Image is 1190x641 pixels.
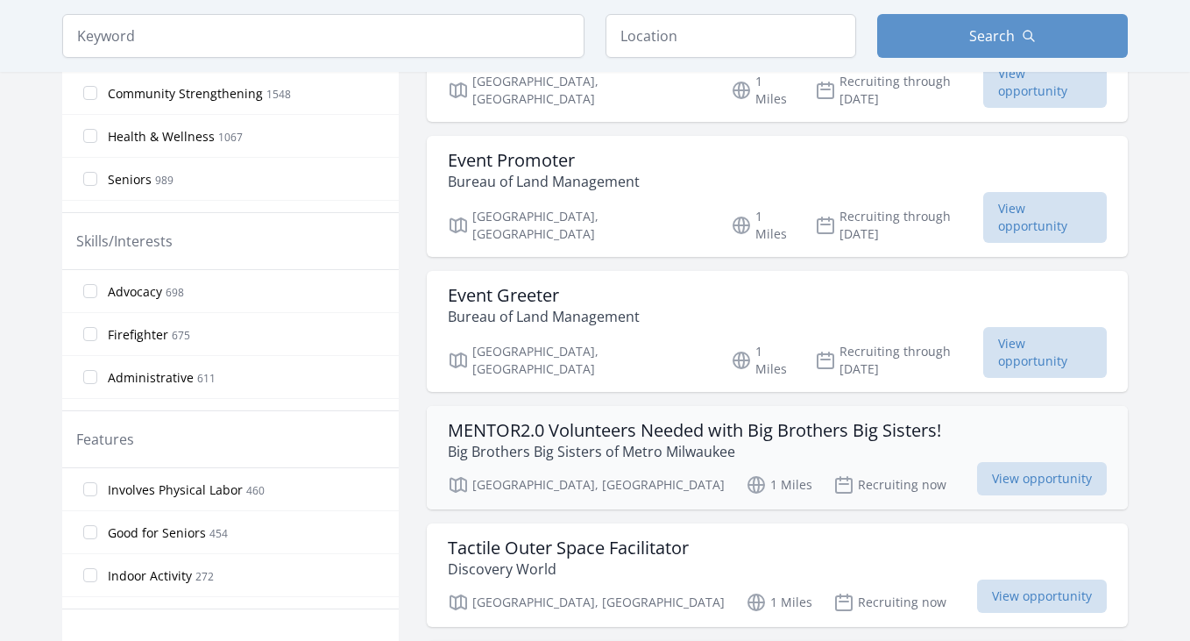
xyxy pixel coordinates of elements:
[969,25,1015,46] span: Search
[606,14,856,58] input: Location
[448,343,710,378] p: [GEOGRAPHIC_DATA], [GEOGRAPHIC_DATA]
[427,271,1128,392] a: Event Greeter Bureau of Land Management [GEOGRAPHIC_DATA], [GEOGRAPHIC_DATA] 1 Miles Recruiting t...
[448,592,725,613] p: [GEOGRAPHIC_DATA], [GEOGRAPHIC_DATA]
[83,86,97,100] input: Community Strengthening 1548
[83,172,97,186] input: Seniors 989
[76,429,134,450] legend: Features
[448,171,640,192] p: Bureau of Land Management
[427,406,1128,509] a: MENTOR2.0 Volunteers Needed with Big Brothers Big Sisters! Big Brothers Big Sisters of Metro Milw...
[448,73,710,108] p: [GEOGRAPHIC_DATA], [GEOGRAPHIC_DATA]
[977,462,1107,495] span: View opportunity
[833,592,946,613] p: Recruiting now
[83,370,97,384] input: Administrative 611
[197,371,216,386] span: 611
[731,208,794,243] p: 1 Miles
[108,283,162,301] span: Advocacy
[448,474,725,495] p: [GEOGRAPHIC_DATA], [GEOGRAPHIC_DATA]
[833,474,946,495] p: Recruiting now
[448,441,941,462] p: Big Brothers Big Sisters of Metro Milwaukee
[83,327,97,341] input: Firefighter 675
[155,173,174,188] span: 989
[448,420,941,441] h3: MENTOR2.0 Volunteers Needed with Big Brothers Big Sisters!
[83,284,97,298] input: Advocacy 698
[108,369,194,387] span: Administrative
[166,285,184,300] span: 698
[246,483,265,498] span: 460
[427,523,1128,627] a: Tactile Outer Space Facilitator Discovery World [GEOGRAPHIC_DATA], [GEOGRAPHIC_DATA] 1 Miles Recr...
[815,73,984,108] p: Recruiting through [DATE]
[448,285,640,306] h3: Event Greeter
[62,14,584,58] input: Keyword
[977,580,1107,613] span: View opportunity
[218,130,243,145] span: 1067
[448,306,640,327] p: Bureau of Land Management
[983,192,1107,243] span: View opportunity
[731,73,794,108] p: 1 Miles
[209,526,228,541] span: 454
[448,538,689,559] h3: Tactile Outer Space Facilitator
[108,128,215,146] span: Health & Wellness
[266,87,291,102] span: 1548
[83,129,97,143] input: Health & Wellness 1067
[108,524,206,542] span: Good for Seniors
[815,208,984,243] p: Recruiting through [DATE]
[108,481,243,499] span: Involves Physical Labor
[731,343,794,378] p: 1 Miles
[983,57,1107,108] span: View opportunity
[746,592,812,613] p: 1 Miles
[76,231,173,252] legend: Skills/Interests
[83,525,97,539] input: Good for Seniors 454
[195,569,214,584] span: 272
[427,136,1128,257] a: Event Promoter Bureau of Land Management [GEOGRAPHIC_DATA], [GEOGRAPHIC_DATA] 1 Miles Recruiting ...
[108,171,152,189] span: Seniors
[877,14,1128,58] button: Search
[448,150,640,171] h3: Event Promoter
[448,208,710,243] p: [GEOGRAPHIC_DATA], [GEOGRAPHIC_DATA]
[108,326,168,344] span: Firefighter
[83,568,97,582] input: Indoor Activity 272
[83,482,97,496] input: Involves Physical Labor 460
[448,559,689,580] p: Discovery World
[108,567,192,585] span: Indoor Activity
[746,474,812,495] p: 1 Miles
[815,343,984,378] p: Recruiting through [DATE]
[172,328,190,343] span: 675
[108,85,263,103] span: Community Strengthening
[983,327,1107,378] span: View opportunity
